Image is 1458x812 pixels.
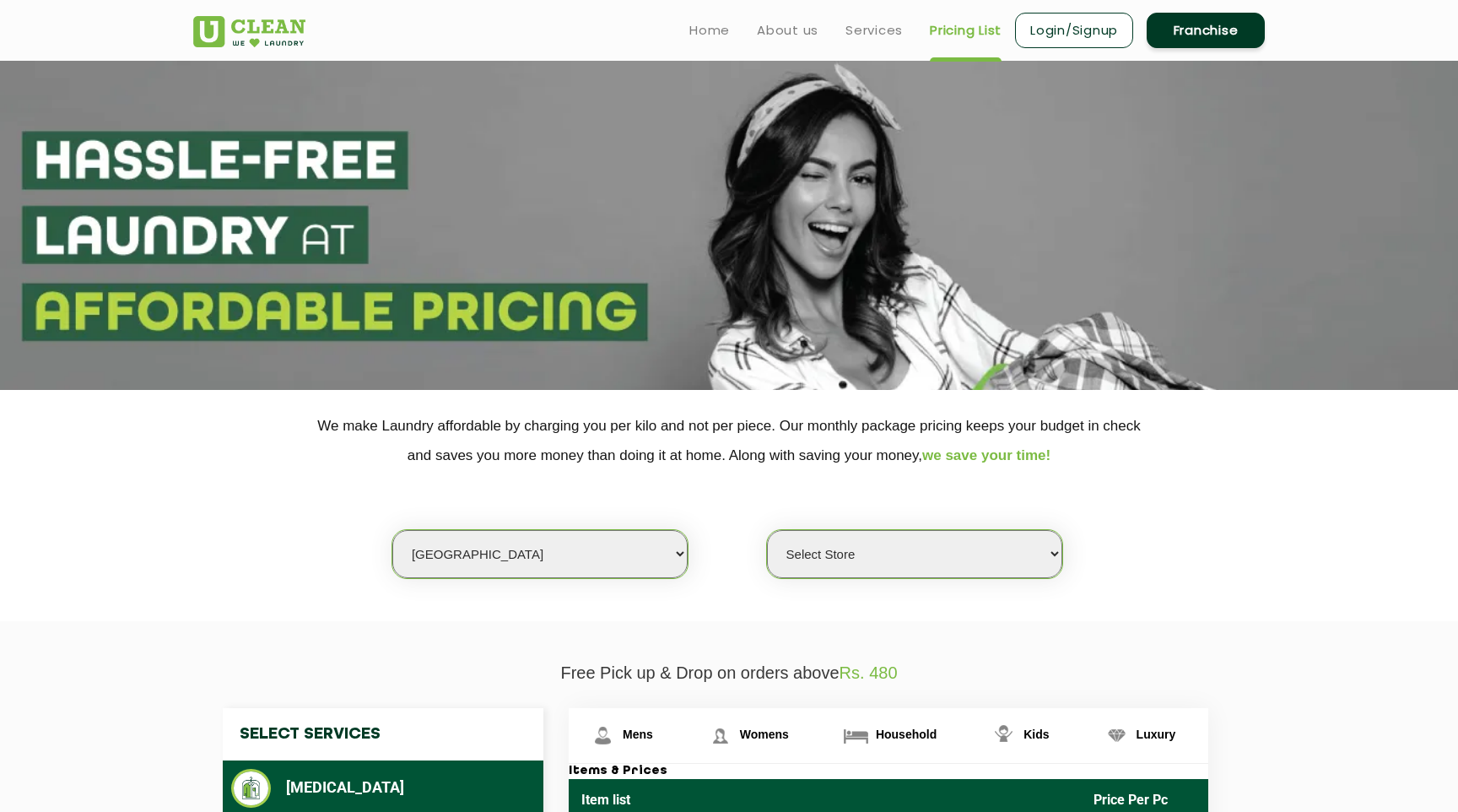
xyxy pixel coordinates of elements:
span: Luxury [1137,728,1176,741]
a: Franchise [1147,13,1265,48]
p: We make Laundry affordable by charging you per kilo and not per piece. Our monthly package pricin... [193,411,1265,470]
a: About us [757,20,818,41]
span: Mens [623,728,653,741]
a: Home [689,20,730,41]
img: Mens [588,721,618,750]
li: [MEDICAL_DATA] [231,769,535,808]
span: Kids [1023,728,1049,741]
h4: Select Services [223,708,543,761]
img: UClean Laundry and Dry Cleaning [193,16,305,47]
a: Services [845,20,903,41]
a: Login/Signup [1015,13,1133,48]
span: Rs. 480 [840,663,898,682]
img: Kids [989,721,1018,750]
img: Household [841,721,871,750]
img: Dry Cleaning [231,769,271,808]
span: Womens [740,728,789,741]
h3: Items & Prices [569,764,1208,779]
a: Pricing List [930,20,1002,41]
span: Household [876,728,937,741]
p: Free Pick up & Drop on orders above [193,663,1265,683]
span: we save your time! [922,447,1050,463]
img: Luxury [1102,721,1131,750]
img: Womens [705,721,735,750]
